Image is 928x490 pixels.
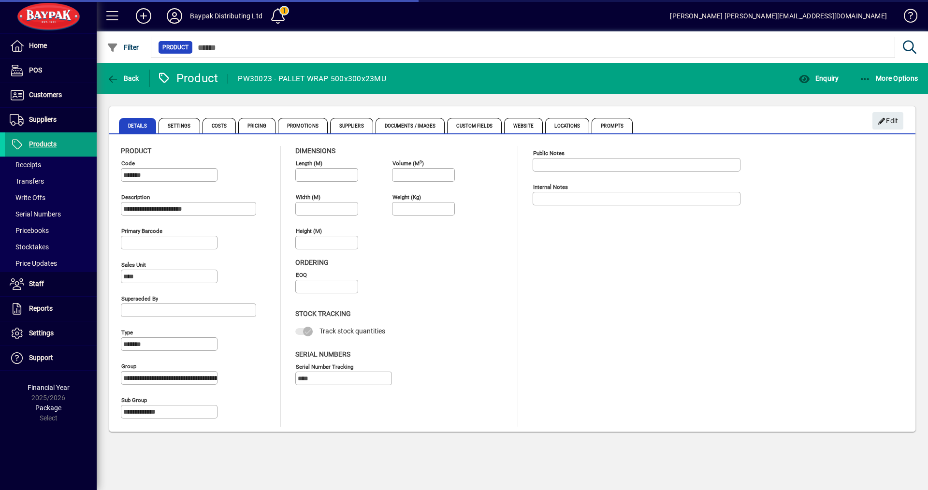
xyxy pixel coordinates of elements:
[504,118,543,133] span: Website
[296,160,322,167] mat-label: Length (m)
[157,71,218,86] div: Product
[5,239,97,255] a: Stocktakes
[121,160,135,167] mat-label: Code
[162,43,188,52] span: Product
[35,404,61,412] span: Package
[107,74,139,82] span: Back
[330,118,373,133] span: Suppliers
[533,150,565,157] mat-label: Public Notes
[878,113,899,129] span: Edit
[29,91,62,99] span: Customers
[5,83,97,107] a: Customers
[670,8,887,24] div: [PERSON_NAME] [PERSON_NAME][EMAIL_ADDRESS][DOMAIN_NAME]
[29,304,53,312] span: Reports
[107,43,139,51] span: Filter
[10,243,49,251] span: Stocktakes
[29,329,54,337] span: Settings
[5,346,97,370] a: Support
[121,228,162,234] mat-label: Primary barcode
[5,34,97,58] a: Home
[190,8,262,24] div: Baypak Distributing Ltd
[10,177,44,185] span: Transfers
[121,363,136,370] mat-label: Group
[10,161,41,169] span: Receipts
[10,210,61,218] span: Serial Numbers
[5,222,97,239] a: Pricebooks
[29,354,53,361] span: Support
[5,272,97,296] a: Staff
[5,206,97,222] a: Serial Numbers
[238,118,275,133] span: Pricing
[296,363,353,370] mat-label: Serial Number tracking
[592,118,633,133] span: Prompts
[104,39,142,56] button: Filter
[296,228,322,234] mat-label: Height (m)
[392,194,421,201] mat-label: Weight (Kg)
[5,157,97,173] a: Receipts
[29,66,42,74] span: POS
[121,261,146,268] mat-label: Sales unit
[121,329,133,336] mat-label: Type
[798,74,839,82] span: Enquiry
[128,7,159,25] button: Add
[392,160,424,167] mat-label: Volume (m )
[29,140,57,148] span: Products
[897,2,916,33] a: Knowledge Base
[5,173,97,189] a: Transfers
[10,194,45,202] span: Write Offs
[29,280,44,288] span: Staff
[5,189,97,206] a: Write Offs
[319,327,385,335] span: Track stock quantities
[5,58,97,83] a: POS
[5,255,97,272] a: Price Updates
[10,259,57,267] span: Price Updates
[29,42,47,49] span: Home
[859,74,918,82] span: More Options
[447,118,501,133] span: Custom Fields
[10,227,49,234] span: Pricebooks
[29,115,57,123] span: Suppliers
[533,184,568,190] mat-label: Internal Notes
[121,295,158,302] mat-label: Superseded by
[796,70,841,87] button: Enquiry
[295,350,350,358] span: Serial Numbers
[872,112,903,130] button: Edit
[5,321,97,346] a: Settings
[119,118,156,133] span: Details
[159,7,190,25] button: Profile
[420,159,422,164] sup: 3
[295,259,329,266] span: Ordering
[97,70,150,87] app-page-header-button: Back
[28,384,70,391] span: Financial Year
[121,147,151,155] span: Product
[121,397,147,404] mat-label: Sub group
[296,272,307,278] mat-label: EOQ
[278,118,328,133] span: Promotions
[296,194,320,201] mat-label: Width (m)
[203,118,236,133] span: Costs
[857,70,921,87] button: More Options
[376,118,445,133] span: Documents / Images
[295,310,351,317] span: Stock Tracking
[159,118,200,133] span: Settings
[5,297,97,321] a: Reports
[104,70,142,87] button: Back
[295,147,335,155] span: Dimensions
[121,194,150,201] mat-label: Description
[545,118,589,133] span: Locations
[238,71,386,86] div: PW30023 - PALLET WRAP 500x300x23MU
[5,108,97,132] a: Suppliers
